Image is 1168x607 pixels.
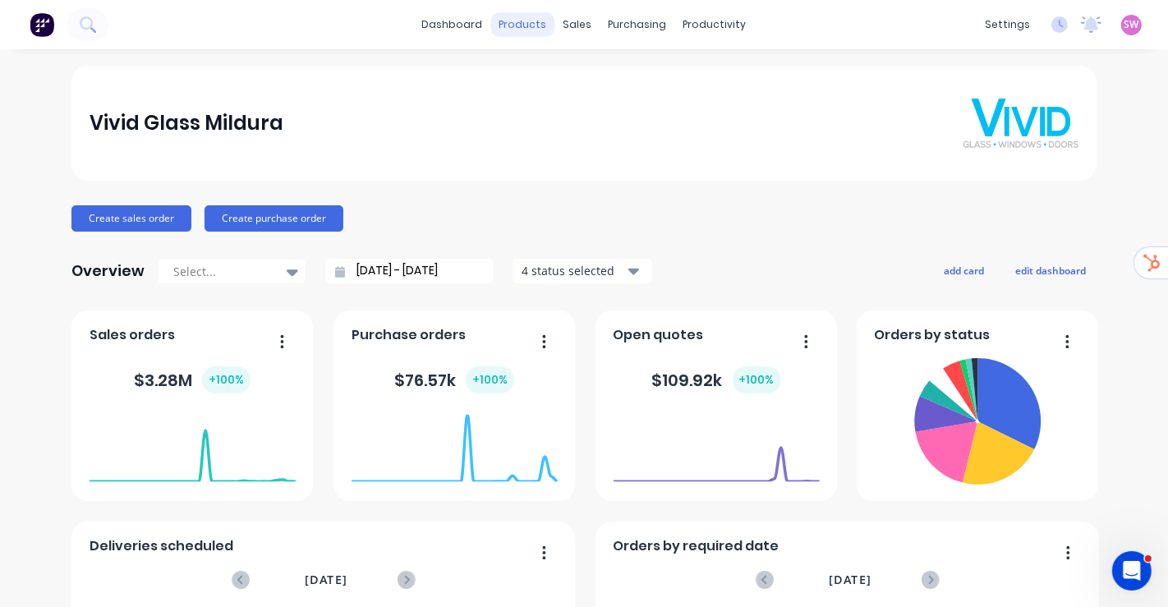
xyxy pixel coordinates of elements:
[305,571,347,589] span: [DATE]
[90,325,175,345] span: Sales orders
[71,205,191,232] button: Create sales order
[1005,260,1097,281] button: edit dashboard
[977,12,1038,37] div: settings
[491,12,555,37] div: products
[352,325,466,345] span: Purchase orders
[875,325,991,345] span: Orders by status
[652,366,781,393] div: $ 109.92k
[71,255,145,287] div: Overview
[30,12,54,37] img: Factory
[90,107,283,140] div: Vivid Glass Mildura
[414,12,491,37] a: dashboard
[600,12,675,37] div: purchasing
[963,99,1078,148] img: Vivid Glass Mildura
[829,571,871,589] span: [DATE]
[933,260,995,281] button: add card
[1112,551,1152,591] iframe: Intercom live chat
[614,325,704,345] span: Open quotes
[522,262,625,279] div: 4 status selected
[733,366,781,393] div: + 100 %
[555,12,600,37] div: sales
[1124,17,1139,32] span: SW
[513,259,652,283] button: 4 status selected
[466,366,514,393] div: + 100 %
[205,205,343,232] button: Create purchase order
[202,366,251,393] div: + 100 %
[134,366,251,393] div: $ 3.28M
[675,12,755,37] div: productivity
[394,366,514,393] div: $ 76.57k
